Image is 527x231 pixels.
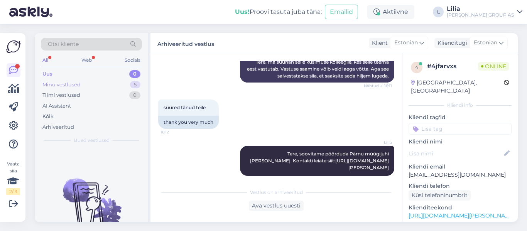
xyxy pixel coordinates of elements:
div: Arhiveeritud [42,123,74,131]
div: 0 [129,91,140,99]
span: suured tänud teile [164,105,206,110]
b: Uus! [235,8,250,15]
p: Kliendi email [409,163,512,171]
div: Klient [369,39,388,47]
label: Arhiveeritud vestlus [157,38,214,48]
p: Kliendi telefon [409,182,512,190]
span: Otsi kliente [48,40,79,48]
div: Vaata siia [6,160,20,195]
a: [URL][DOMAIN_NAME][PERSON_NAME] [335,158,389,170]
div: Aktiivne [367,5,414,19]
button: Emailid [325,5,358,19]
span: Lilia [363,140,392,145]
div: [GEOGRAPHIC_DATA], [GEOGRAPHIC_DATA] [411,79,504,95]
div: Uus [42,70,52,78]
div: Kliendi info [409,102,512,109]
div: [PERSON_NAME] GROUP AS [447,12,514,18]
img: Askly Logo [6,39,21,54]
span: Vestlus on arhiveeritud [250,189,303,196]
div: Tere, ma suunan selle küsimuse kolleegile, kes selle teema eest vastutab. Vastuse saamine võib ve... [240,56,394,83]
span: 16:13 [363,176,392,182]
span: Uued vestlused [74,137,110,144]
a: [URL][DOMAIN_NAME][PERSON_NAME] [409,212,515,219]
div: Proovi tasuta juba täna: [235,7,322,17]
span: 16:12 [160,129,189,135]
span: Estonian [394,39,418,47]
a: Lilia[PERSON_NAME] GROUP AS [447,6,522,18]
div: Web [80,55,93,65]
div: Küsi telefoninumbrit [409,190,471,201]
input: Lisa tag [409,123,512,135]
p: Kliendi tag'id [409,113,512,121]
span: Estonian [474,39,497,47]
div: thank you very much [158,116,219,129]
p: Klienditeekond [409,204,512,212]
div: 5 [130,81,140,89]
div: Tiimi vestlused [42,91,80,99]
div: AI Assistent [42,102,71,110]
div: L [433,7,444,17]
div: Kõik [42,113,54,120]
span: Online [478,62,509,71]
span: Tere, soovitame pöörduda Pärnu müügijuhi [PERSON_NAME]. Kontakti leiate siit: [250,151,390,170]
div: Socials [123,55,142,65]
div: 2 / 3 [6,188,20,195]
input: Lisa nimi [409,149,503,158]
p: [EMAIL_ADDRESS][DOMAIN_NAME] [409,171,512,179]
p: Kliendi nimi [409,138,512,146]
div: Klienditugi [434,39,467,47]
div: Lilia [447,6,514,12]
div: # 4jfarvxs [427,62,478,71]
div: Ava vestlus uuesti [249,201,304,211]
span: Nähtud ✓ 16:11 [363,83,392,89]
div: All [41,55,50,65]
div: 0 [129,70,140,78]
div: Minu vestlused [42,81,81,89]
span: 4 [415,64,418,70]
